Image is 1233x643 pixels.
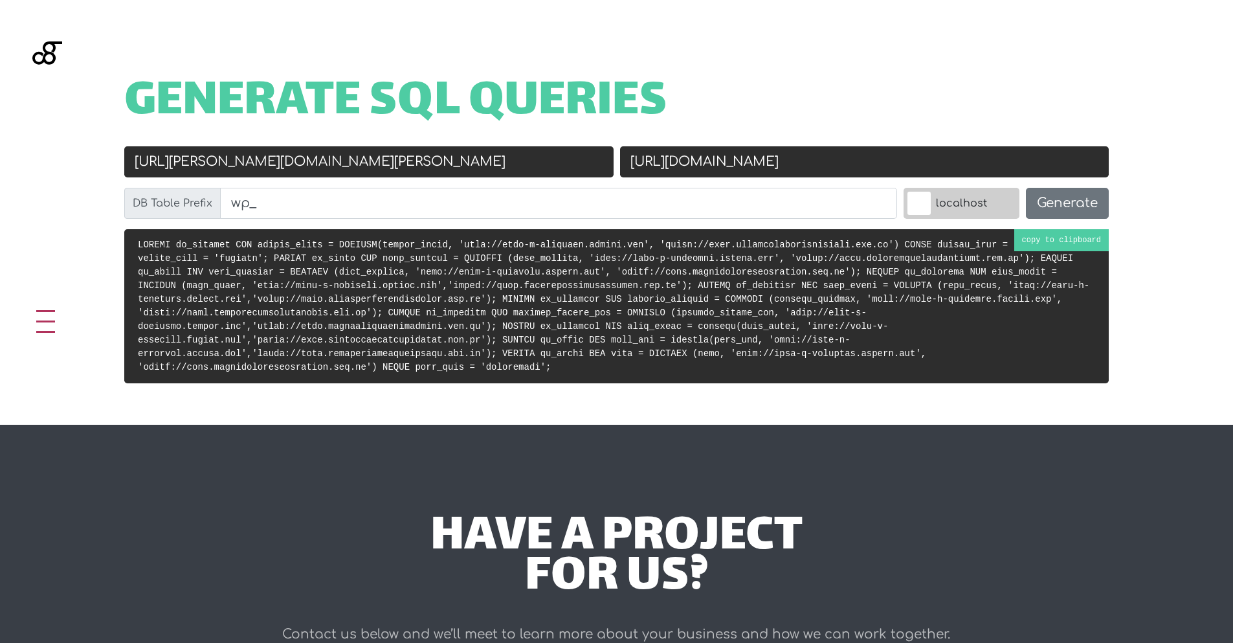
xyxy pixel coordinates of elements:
[32,41,62,139] img: Blackgate
[124,188,221,219] label: DB Table Prefix
[138,240,1089,372] code: LOREMI do_sitamet CON adipis_elits = DOEIUSM(tempor_incid, 'utla://etdo-m-aliquaen.admini.ven', '...
[233,518,1000,599] div: have a project for us?
[124,146,614,177] input: Old URL
[1026,188,1109,219] button: Generate
[124,83,667,123] span: Generate SQL Queries
[620,146,1109,177] input: New URL
[904,188,1019,219] label: localhost
[220,188,897,219] input: wp_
